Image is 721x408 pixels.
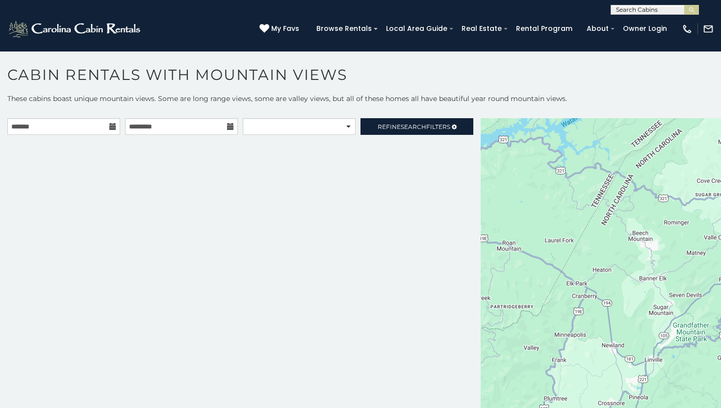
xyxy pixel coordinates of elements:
[457,21,507,36] a: Real Estate
[7,19,143,39] img: White-1-2.png
[511,21,577,36] a: Rental Program
[378,123,450,130] span: Refine Filters
[311,21,377,36] a: Browse Rentals
[381,21,452,36] a: Local Area Guide
[682,24,693,34] img: phone-regular-white.png
[360,118,473,135] a: RefineSearchFilters
[271,24,299,34] span: My Favs
[582,21,614,36] a: About
[259,24,302,34] a: My Favs
[703,24,714,34] img: mail-regular-white.png
[618,21,672,36] a: Owner Login
[401,123,426,130] span: Search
